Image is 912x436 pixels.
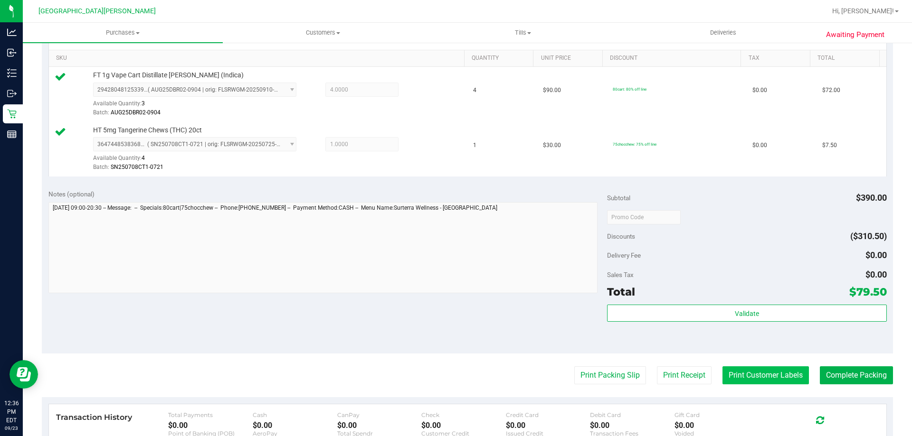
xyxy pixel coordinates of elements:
span: $0.00 [865,250,887,260]
a: Purchases [23,23,223,43]
div: Total Payments [168,411,253,418]
span: 1 [473,141,476,150]
div: Gift Card [674,411,759,418]
span: Discounts [607,228,635,245]
span: Subtotal [607,194,630,202]
div: Cash [253,411,337,418]
span: $390.00 [856,193,887,203]
span: $79.50 [849,285,887,298]
inline-svg: Reports [7,130,17,139]
div: $0.00 [590,421,674,430]
button: Print Customer Labels [722,366,809,384]
span: 4 [473,86,476,95]
button: Complete Packing [820,366,893,384]
inline-svg: Analytics [7,28,17,37]
a: Discount [610,55,737,62]
span: Customers [223,28,422,37]
span: Tills [423,28,622,37]
a: Tills [423,23,623,43]
span: Batch: [93,109,109,116]
span: Validate [735,310,759,317]
div: $0.00 [168,421,253,430]
input: Promo Code [607,210,681,224]
span: Notes (optional) [48,190,95,198]
button: Validate [607,305,886,322]
span: $0.00 [865,269,887,279]
div: $0.00 [253,421,337,430]
span: Awaiting Payment [826,29,884,40]
span: [GEOGRAPHIC_DATA][PERSON_NAME] [38,7,156,15]
div: Available Quantity: [93,97,307,115]
span: ($310.50) [850,231,887,241]
span: SN250708CT1-0721 [111,164,163,170]
inline-svg: Retail [7,109,17,119]
div: CanPay [337,411,422,418]
span: Delivery Fee [607,251,641,259]
div: $0.00 [674,421,759,430]
span: AUG25DBR02-0904 [111,109,161,116]
div: Available Quantity: [93,151,307,170]
div: $0.00 [337,421,422,430]
p: 12:36 PM EDT [4,399,19,425]
a: Customers [223,23,423,43]
div: $0.00 [421,421,506,430]
button: Print Packing Slip [574,366,646,384]
span: Deliveries [697,28,749,37]
span: 3 [142,100,145,107]
span: $90.00 [543,86,561,95]
span: 75chocchew: 75% off line [613,142,656,147]
span: Purchases [23,28,223,37]
span: $30.00 [543,141,561,150]
span: $0.00 [752,141,767,150]
span: Sales Tax [607,271,634,278]
inline-svg: Inventory [7,68,17,78]
button: Print Receipt [657,366,712,384]
span: Batch: [93,164,109,170]
span: 80cart: 80% off line [613,87,646,92]
div: Credit Card [506,411,590,418]
span: $7.50 [822,141,837,150]
span: $72.00 [822,86,840,95]
a: SKU [56,55,460,62]
a: Tax [749,55,807,62]
div: Debit Card [590,411,674,418]
iframe: Resource center [9,360,38,389]
p: 09/23 [4,425,19,432]
a: Total [817,55,875,62]
inline-svg: Outbound [7,89,17,98]
span: FT 1g Vape Cart Distillate [PERSON_NAME] (Indica) [93,71,244,80]
div: Check [421,411,506,418]
div: $0.00 [506,421,590,430]
span: HT 5mg Tangerine Chews (THC) 20ct [93,126,202,135]
span: Hi, [PERSON_NAME]! [832,7,894,15]
span: Total [607,285,635,298]
a: Deliveries [623,23,823,43]
span: 4 [142,155,145,161]
a: Quantity [472,55,530,62]
span: $0.00 [752,86,767,95]
inline-svg: Inbound [7,48,17,57]
a: Unit Price [541,55,599,62]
